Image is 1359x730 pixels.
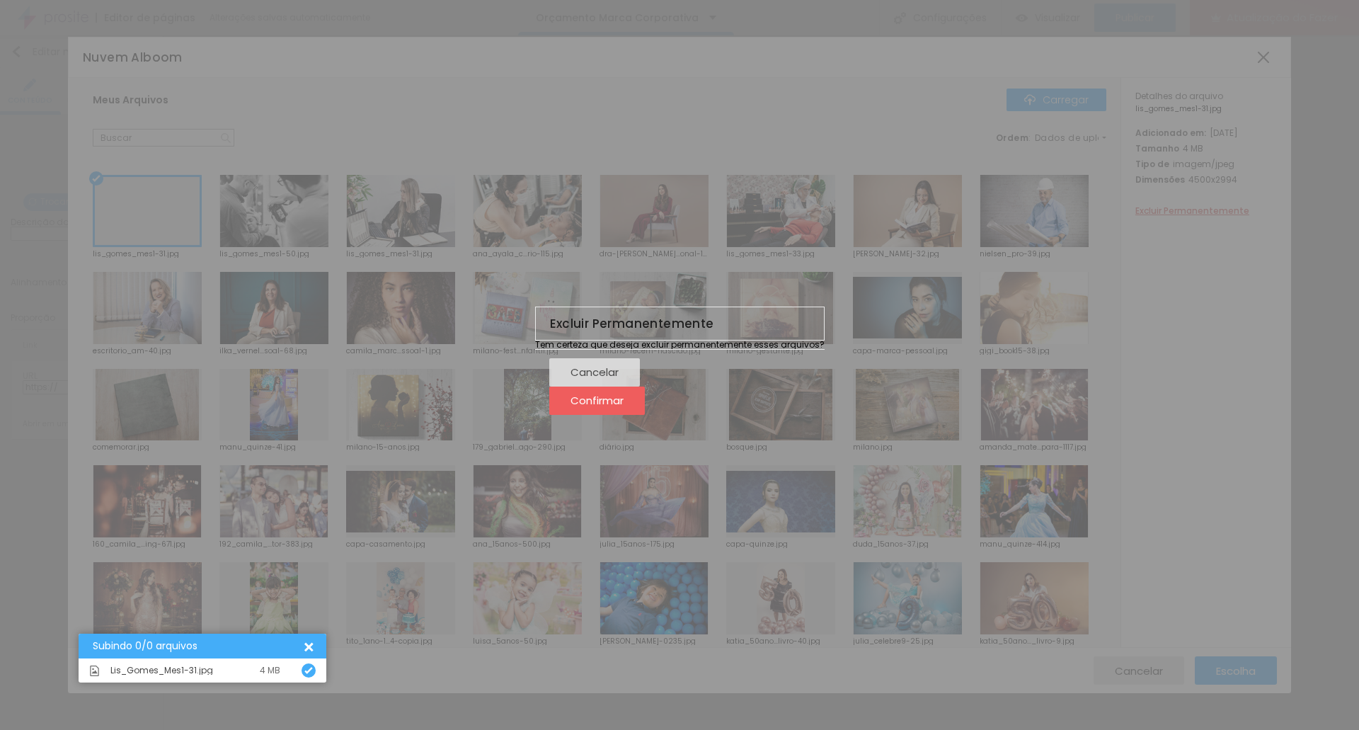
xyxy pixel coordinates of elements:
font: 4 MB [260,664,280,676]
img: Ícone [89,666,100,676]
font: Cancelar [570,365,619,380]
button: Cancelar [549,358,640,387]
font: Tem certeza que deseja excluir permanentemente esses arquivos? [535,338,825,350]
button: Confirmar [549,387,645,415]
font: Lis_Gomes_Mes1-31.jpg [110,664,213,676]
font: Subindo 0/0 arquivos [93,639,197,653]
font: Excluir Permanentemente [550,315,714,332]
img: Ícone [304,666,313,675]
font: Confirmar [570,393,624,408]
